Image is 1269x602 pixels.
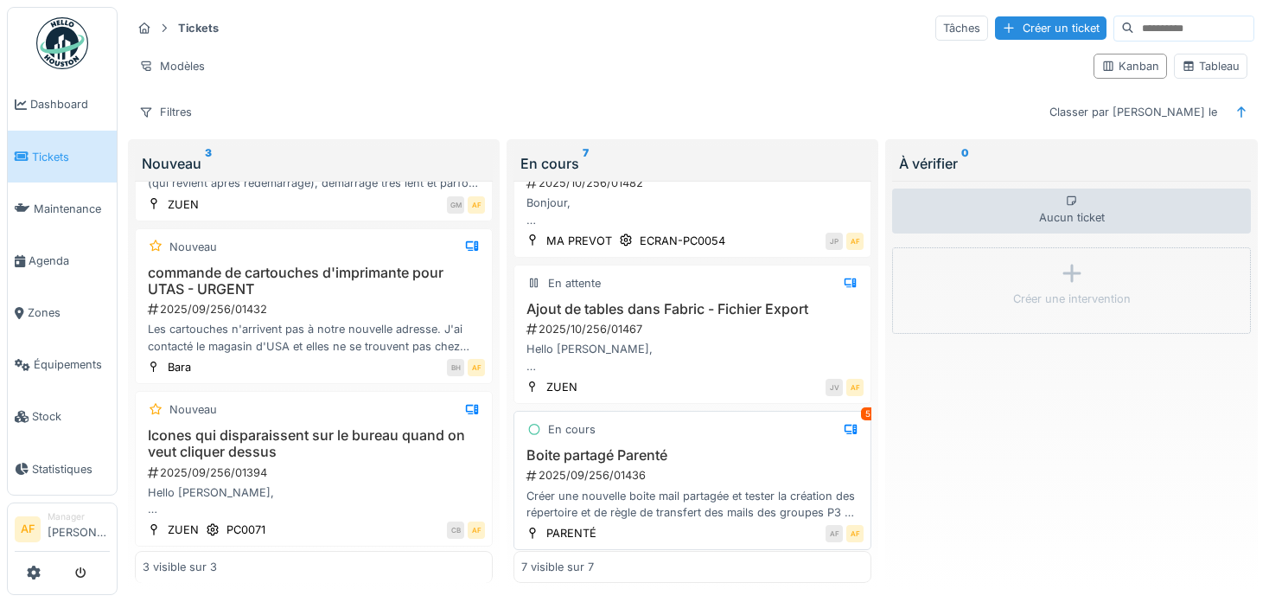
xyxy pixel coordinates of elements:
a: Maintenance [8,183,117,234]
div: Créer un ticket [995,16,1106,40]
sup: 7 [583,153,589,174]
div: MA PREVOT [546,233,612,249]
span: Stock [32,408,110,425]
a: Dashboard [8,79,117,131]
div: Nouveau [169,401,217,418]
div: ECRAN-PC0054 [640,233,725,249]
span: Zones [28,304,110,321]
div: AF [468,196,485,214]
div: PC0071 [226,522,265,538]
span: Maintenance [34,201,110,217]
span: Agenda [29,253,110,269]
div: BH [447,359,464,376]
div: AF [846,379,864,396]
div: AF [468,359,485,376]
a: Tickets [8,131,117,183]
span: Tickets [32,149,110,165]
div: AF [846,233,864,250]
h3: commande de cartouches d'imprimante pour UTAS - URGENT [143,265,485,298]
div: Nouveau [169,239,217,255]
div: JP [826,233,843,250]
div: 2025/10/256/01467 [525,321,864,337]
div: ZUEN [168,196,199,213]
h3: Boite partagé Parenté [521,447,864,464]
div: 2025/09/256/01394 [146,464,485,481]
div: À vérifier [899,153,1243,174]
a: AF Manager[PERSON_NAME] [15,510,110,552]
div: JV [826,379,843,396]
li: AF [15,516,41,542]
span: Dashboard [30,96,110,112]
div: AF [826,525,843,542]
span: Équipements [34,356,110,373]
div: 7 visible sur 7 [521,559,594,575]
div: Nouveau [142,153,486,174]
div: PARENTÉ [546,525,596,541]
div: AF [468,522,485,539]
img: Badge_color-CXgf-gQk.svg [36,17,88,69]
div: Hello [PERSON_NAME], Normalement, ca devrait être les dernières grosses tables pour mon scope à m... [521,341,864,374]
sup: 3 [205,153,212,174]
li: [PERSON_NAME] [48,510,110,548]
div: AF [846,525,864,542]
h3: Ajout de tables dans Fabric - Fichier Export [521,301,864,317]
div: Bara [168,359,191,375]
div: ZUEN [546,379,577,395]
div: ZUEN [168,522,199,538]
sup: 0 [961,153,969,174]
a: Stock [8,391,117,443]
a: Agenda [8,234,117,286]
div: Les cartouches n'arrivent pas à notre nouvelle adresse. J'ai contacté le magasin d'USA et elles n... [143,321,485,354]
div: Modèles [131,54,213,79]
div: Kanban [1101,58,1159,74]
div: 2025/10/256/01482 [525,175,864,191]
a: Statistiques [8,443,117,495]
div: Hello [PERSON_NAME], Quand on veut cliquer sur un icone ou sur le bureau les icones disparaissent... [143,484,485,517]
div: GM [447,196,464,214]
div: 5 [861,407,875,420]
div: CB [447,522,464,539]
div: 2025/09/256/01436 [525,467,864,484]
div: Manager [48,510,110,523]
div: Filtres [131,99,200,125]
div: En attente [548,275,601,291]
div: Créer une intervention [1013,291,1131,307]
div: 2025/09/256/01432 [146,301,485,317]
div: Classer par [PERSON_NAME] le [1042,99,1225,125]
div: Créer une nouvelle boite mail partagée et tester la création des répertoire et de règle de transf... [521,488,864,521]
div: Tableau [1182,58,1240,74]
div: En cours [520,153,864,174]
div: Aucun ticket [892,189,1250,234]
div: 3 visible sur 3 [143,559,217,575]
h3: Icones qui disparaissent sur le bureau quand on veut cliquer dessus [143,427,485,460]
a: Équipements [8,339,117,391]
div: Bonjour, Je n'arrive pas à me connecter sur l'ordinateur qui se trouve dans le bureau 101, pareil... [521,195,864,227]
span: Statistiques [32,461,110,477]
a: Zones [8,287,117,339]
strong: Tickets [171,20,226,36]
div: En cours [548,421,596,438]
div: Tâches [935,16,988,41]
